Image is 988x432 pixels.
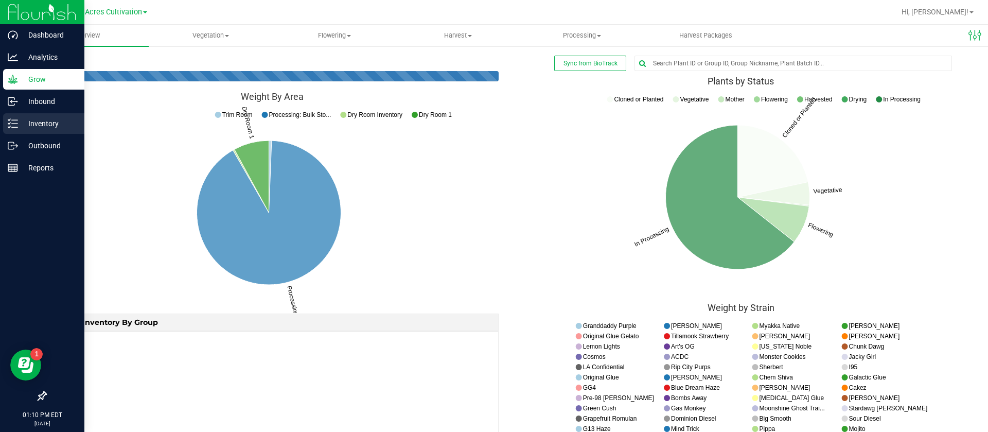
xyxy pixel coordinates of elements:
[726,96,745,103] text: Mother
[760,384,810,391] text: [PERSON_NAME]
[849,96,867,103] text: Drying
[760,425,775,432] text: Pippa
[671,332,729,339] text: Tillamook Strawberry
[60,31,114,40] span: Overview
[18,140,80,152] p: Outbound
[760,322,800,329] text: Myakka Native
[18,29,80,41] p: Dashboard
[18,51,80,63] p: Analytics
[849,373,886,381] text: Galactic Glue
[269,111,331,118] text: Processing: Bulk Sto...
[8,163,18,173] inline-svg: Reports
[272,25,396,46] a: Flowering
[5,420,80,427] p: [DATE]
[521,31,644,40] span: Processing
[849,322,900,329] text: [PERSON_NAME]
[222,111,253,118] text: Trim Room
[671,394,707,401] text: Bombs Away
[18,117,80,130] p: Inventory
[671,353,689,360] text: ACDC
[18,162,80,174] p: Reports
[563,60,617,67] span: Sync from BioTrack
[583,373,619,381] text: Original Glue
[761,96,788,103] text: Flowering
[671,373,722,381] text: [PERSON_NAME]
[760,342,812,350] text: [US_STATE] Noble
[883,96,921,103] text: In Processing
[149,25,273,46] a: Vegetation
[671,322,722,329] text: [PERSON_NAME]
[671,384,720,391] text: Blue Dream Haze
[583,363,625,370] text: LA Confidential
[671,363,711,370] text: Rip City Purps
[583,353,606,360] text: Cosmos
[5,410,80,420] p: 01:10 PM EDT
[8,52,18,62] inline-svg: Analytics
[760,363,784,370] text: Sherbert
[760,414,791,422] text: Big Smooth
[849,384,867,391] text: Cakez
[8,30,18,40] inline-svg: Dashboard
[63,8,142,16] span: Green Acres Cultivation
[849,394,900,401] text: [PERSON_NAME]
[760,353,806,360] text: Monster Cookies
[8,96,18,107] inline-svg: Inbound
[397,31,520,40] span: Harvest
[849,363,858,370] text: I95
[665,31,746,40] span: Harvest Packages
[18,73,80,85] p: Grow
[30,348,43,360] iframe: Resource center unread badge
[671,404,705,411] text: Gas Monkey
[804,96,833,103] text: Harvested
[849,353,876,360] text: Jacky Girl
[45,92,499,102] div: Weight By Area
[18,95,80,108] p: Inbound
[520,25,644,46] a: Processing
[583,425,611,432] text: G13 Haze
[671,425,700,432] text: Mind Trick
[396,25,520,46] a: Harvest
[554,56,626,71] button: Sync from BioTrack
[583,414,637,422] text: Grapefruit Romulan
[583,394,654,401] text: Pre-98 [PERSON_NAME]
[514,303,967,313] div: Weight by Strain
[10,350,41,381] iframe: Resource center
[760,404,825,411] text: Moonshine Ghost Trai...
[8,141,18,151] inline-svg: Outbound
[583,384,596,391] text: GG4
[671,342,695,350] text: Art's OG
[25,25,149,46] a: Overview
[849,404,928,411] text: Stardawg [PERSON_NAME]
[583,342,620,350] text: Lemon Lights
[273,31,396,40] span: Flowering
[149,31,272,40] span: Vegetation
[760,332,810,339] text: [PERSON_NAME]
[583,322,637,329] text: Granddaddy Purple
[644,25,768,46] a: Harvest Packages
[849,414,881,422] text: Sour Diesel
[53,314,161,330] span: Active Inventory by Group
[760,373,793,381] text: Chem Shiva
[902,8,968,16] span: Hi, [PERSON_NAME]!
[8,118,18,129] inline-svg: Inventory
[614,96,663,103] text: Cloned or Planted
[680,96,709,103] text: Vegetative
[849,332,900,339] text: [PERSON_NAME]
[8,74,18,84] inline-svg: Grow
[583,332,639,339] text: Original Glue Gelato
[419,111,452,118] text: Dry Room 1
[760,394,824,401] text: [MEDICAL_DATA] Glue
[849,425,866,432] text: Mojito
[514,76,967,87] div: Plants by Status
[635,56,951,71] input: Search Plant ID or Group ID, Group Nickname, Plant Batch ID...
[583,404,616,411] text: Green Cush
[671,414,716,422] text: Dominion Diesel
[849,342,885,350] text: Chunk Dawg
[347,111,402,118] text: Dry Room Inventory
